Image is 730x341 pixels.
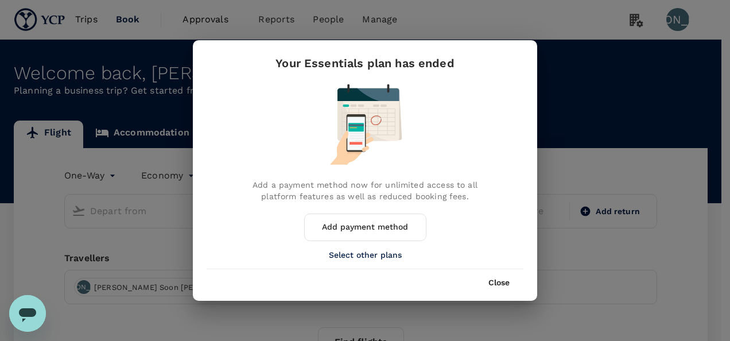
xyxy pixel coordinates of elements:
button: Select other plans [329,250,402,259]
button: Close [488,278,510,288]
p: Add a payment method now for unlimited access to all platform features as well as reduced booking... [234,179,496,202]
h6: Your Essentials plan has ended [234,54,496,72]
button: Add payment method [304,214,426,241]
iframe: Button to launch messaging window [9,295,46,332]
